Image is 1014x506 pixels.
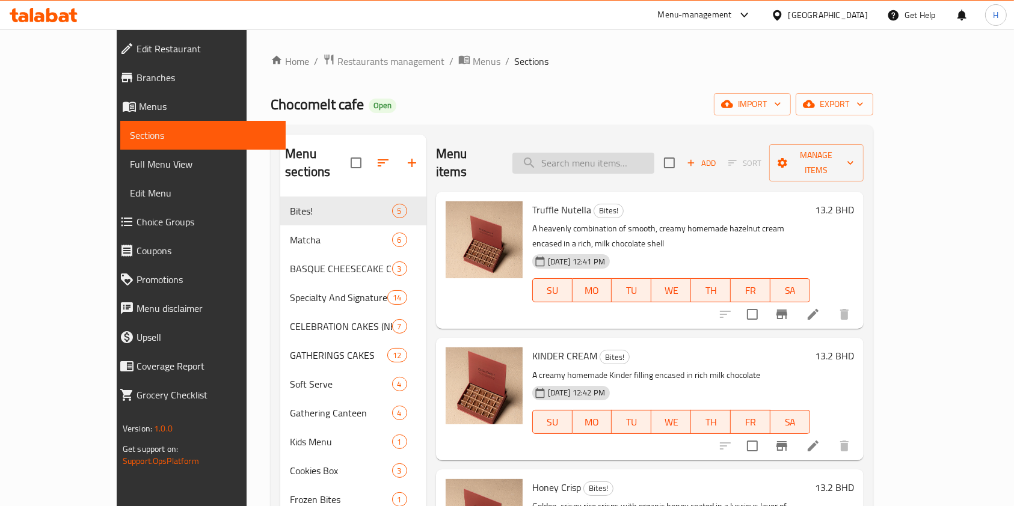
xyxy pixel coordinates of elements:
span: KINDER CREAM [532,347,597,365]
span: SA [775,413,805,431]
span: GATHERINGS CAKES [290,348,387,362]
div: Bites! [290,204,392,218]
span: Select section first [721,154,769,172]
span: 4 [393,379,407,390]
h2: Menu items [436,145,498,181]
a: Choice Groups [110,207,286,236]
span: [DATE] 12:42 PM [543,387,610,398]
div: items [392,463,407,478]
button: delete [830,431,859,460]
span: 1.0.0 [154,421,173,436]
nav: breadcrumb [271,53,873,69]
span: Manage items [779,148,854,178]
a: Home [271,54,309,69]
button: MO [573,410,612,434]
span: Specialty And Signature Desserts [290,290,387,305]
div: items [392,233,407,247]
button: TU [612,278,651,302]
span: FR [736,413,766,431]
button: import [714,93,791,115]
span: Select section [657,150,682,175]
div: Soft Serve4 [280,370,426,398]
span: Chocomelt cafe [271,91,364,118]
span: Choice Groups [137,215,277,229]
span: Upsell [137,330,277,344]
span: Bites! [600,350,629,364]
span: Gathering Canteen [290,406,392,420]
a: Menus [458,53,500,69]
button: export [796,93,873,115]
span: Edit Menu [130,186,277,200]
li: / [505,54,509,69]
div: Cookies Box3 [280,456,426,485]
div: items [392,319,407,334]
div: Bites!5 [280,197,426,225]
span: SU [538,282,568,299]
a: Sections [120,121,286,150]
span: 1 [393,436,407,448]
h6: 13.2 BHD [815,347,854,364]
button: FR [731,410,770,434]
div: items [387,348,407,362]
span: Coupons [137,243,277,258]
button: Manage items [769,144,864,181]
span: Soft Serve [290,377,392,391]
a: Menus [110,92,286,121]
div: [GEOGRAPHIC_DATA] [788,8,868,22]
span: Version: [123,421,152,436]
span: MO [577,413,607,431]
button: WE [651,410,691,434]
span: 6 [393,234,407,246]
a: Coverage Report [110,352,286,380]
span: Sort sections [369,148,398,177]
span: [DATE] 12:41 PM [543,256,610,267]
span: Add item [682,154,721,172]
a: Restaurants management [323,53,444,69]
div: Bites! [594,204,624,218]
div: items [392,377,407,391]
li: / [314,54,318,69]
div: BASQUE CHEESECAKE COLLECTION3 [280,254,426,283]
button: TU [612,410,651,434]
span: BASQUE CHEESECAKE COLLECTION [290,261,392,276]
button: MO [573,278,612,302]
div: Open [369,99,396,113]
div: Menu-management [658,8,732,22]
div: Kids Menu1 [280,427,426,456]
span: SU [538,413,568,431]
span: CELEBRATION CAKES (NEQSA) [290,319,392,334]
a: Grocery Checklist [110,380,286,409]
span: Sections [130,128,277,142]
span: Menu disclaimer [137,301,277,315]
span: MO [577,282,607,299]
span: Branches [137,70,277,85]
div: items [392,204,407,218]
div: items [387,290,407,305]
h2: Menu sections [285,145,350,181]
button: Branch-specific-item [767,431,796,460]
button: Add [682,154,721,172]
span: Kids Menu [290,434,392,449]
p: A creamy homemade Kinder filling encased in rich milk chocolate [532,368,810,383]
a: Full Menu View [120,150,286,178]
a: Upsell [110,323,286,352]
span: SA [775,282,805,299]
a: Menu disclaimer [110,294,286,323]
span: Edit Restaurant [137,41,277,56]
h6: 13.2 BHD [815,479,854,496]
span: export [805,97,864,112]
span: WE [656,413,686,431]
div: Matcha6 [280,225,426,254]
button: TH [691,410,731,434]
span: H [993,8,998,22]
span: Honey Crisp [532,478,581,496]
span: 4 [393,407,407,419]
div: Specialty And Signature Desserts14 [280,283,426,312]
div: Bites! [583,481,613,496]
span: TH [696,282,726,299]
div: Bites! [600,350,630,364]
a: Branches [110,63,286,92]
